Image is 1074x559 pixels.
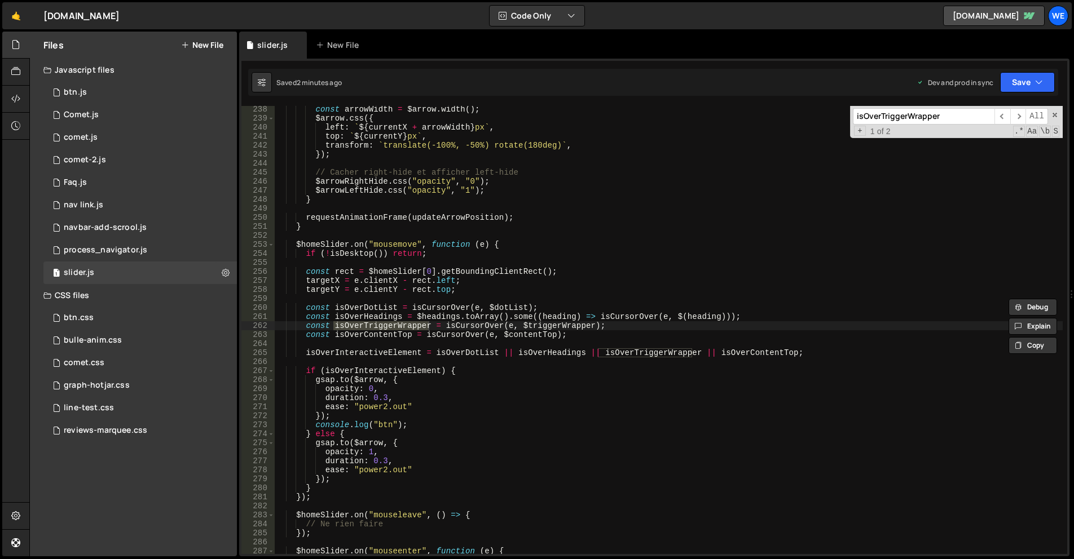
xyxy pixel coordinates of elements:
div: 17167/47512.js [43,194,237,216]
div: 17167/47407.js [43,126,237,149]
div: 268 [241,375,275,384]
div: 245 [241,168,275,177]
div: 17167/47836.css [43,307,237,329]
span: Toggle Replace mode [854,126,866,136]
div: 284 [241,520,275,529]
div: btn.css [64,313,94,323]
div: 249 [241,204,275,213]
a: [DOMAIN_NAME] [943,6,1045,26]
div: 258 [241,285,275,294]
input: Search for [853,108,994,125]
div: 262 [241,321,275,330]
a: We [1048,6,1068,26]
div: 281 [241,493,275,502]
span: ​ [1010,108,1026,125]
div: 260 [241,303,275,312]
div: comet.js [64,132,98,143]
div: 17167/47403.css [43,397,237,419]
div: 255 [241,258,275,267]
div: 239 [241,114,275,123]
div: 264 [241,339,275,348]
span: Whole Word Search [1039,126,1051,137]
div: 266 [241,357,275,366]
div: navbar-add-scrool.js [64,223,147,233]
div: 246 [241,177,275,186]
div: comet-2.js [64,155,106,165]
div: 248 [241,195,275,204]
div: 253 [241,240,275,249]
button: Debug [1009,299,1057,316]
div: 269 [241,384,275,393]
div: 252 [241,231,275,240]
div: 17167/47443.js [43,216,237,239]
div: 282 [241,502,275,511]
div: 283 [241,511,275,520]
div: 275 [241,438,275,447]
div: 241 [241,132,275,141]
div: 243 [241,150,275,159]
div: 250 [241,213,275,222]
div: reviews-marquee.css [64,425,147,436]
div: Saved [276,78,342,87]
div: CSS files [30,284,237,307]
div: slider.js [64,268,94,278]
div: 240 [241,123,275,132]
div: 259 [241,294,275,303]
div: [DOMAIN_NAME] [43,9,120,23]
span: Search In Selection [1052,126,1059,137]
div: 286 [241,538,275,547]
div: Comet.js [64,110,99,120]
div: 17167/47858.css [43,374,237,397]
h2: Files [43,39,64,51]
div: 254 [241,249,275,258]
div: btn.js [64,87,87,97]
div: 17167/47408.css [43,352,237,374]
div: 17167/47405.js [43,149,237,171]
div: 263 [241,330,275,339]
span: RegExp Search [1013,126,1025,137]
div: 270 [241,393,275,402]
div: 256 [241,267,275,276]
button: Save [1000,72,1055,92]
div: 244 [241,159,275,168]
div: 278 [241,465,275,474]
div: 242 [241,141,275,150]
div: 265 [241,348,275,357]
span: 1 [53,269,60,278]
span: 1 of 2 [866,127,895,136]
div: 17167/47522.js [43,261,237,284]
div: bulle-anim.css [64,335,122,345]
div: graph-hotjar.css [64,380,130,391]
span: ​ [994,108,1010,125]
div: 17167/47401.js [43,81,237,104]
div: 267 [241,366,275,375]
div: 287 [241,547,275,556]
div: process_navigator.js [64,245,147,255]
div: 257 [241,276,275,285]
div: 273 [241,420,275,429]
button: Explain [1009,318,1057,335]
div: comet.css [64,358,104,368]
div: nav link.js [64,200,103,210]
button: New File [181,41,223,50]
div: 271 [241,402,275,411]
div: 17167/47672.js [43,171,237,194]
div: 238 [241,105,275,114]
div: 276 [241,447,275,456]
button: Copy [1009,337,1057,354]
div: 280 [241,483,275,493]
span: CaseSensitive Search [1026,126,1038,137]
div: Faq.js [64,178,87,188]
div: Javascript files [30,59,237,81]
div: line-test.css [64,403,114,413]
button: Code Only [490,6,584,26]
div: 261 [241,312,275,321]
div: 277 [241,456,275,465]
div: 272 [241,411,275,420]
div: slider.js [257,39,288,51]
div: 17167/47404.js [43,104,237,126]
span: Alt-Enter [1025,108,1048,125]
div: 279 [241,474,275,483]
div: 285 [241,529,275,538]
